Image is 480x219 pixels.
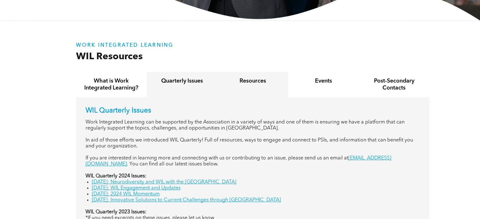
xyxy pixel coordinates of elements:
strong: WORK INTEGRATED LEARNING [76,43,174,48]
a: [DATE]: Innovative Solutions to Current Challenges through [GEOGRAPHIC_DATA] [92,198,281,203]
p: Work Integrated Learning can be supported by the Association in a variety of ways and one of them... [86,119,420,131]
strong: WIL Quarterly 2023 Issues: [86,210,146,215]
span: WIL Resources [76,52,143,61]
p: In aid of those efforts we introduced WIL Quarterly! Full of resources, ways to engage and connec... [86,137,420,149]
p: If you are interested in learning more and connecting with us or contributing to an issue, please... [86,155,420,167]
h4: Resources [223,78,282,84]
a: [DATE]: Neurodiversity and WIL with the [GEOGRAPHIC_DATA] [92,180,236,185]
a: [DATE]: 2024 WIL Momentum [92,192,160,197]
h4: Post-Secondary Contacts [364,78,424,91]
strong: WIL Quarterly 2024 Issues: [86,174,146,179]
p: WIL Quarterly Issues [86,107,420,115]
h4: Events [294,78,353,84]
h4: What is Work Integrated Learning? [82,78,141,91]
a: [DATE]: WIL Engagement and Updates [92,186,181,191]
h4: Quarterly Issues [152,78,212,84]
